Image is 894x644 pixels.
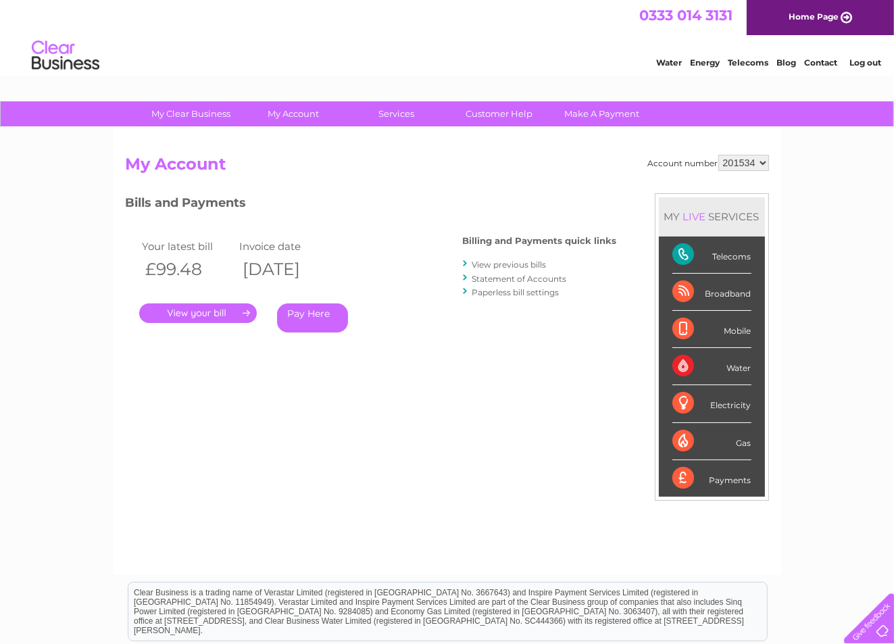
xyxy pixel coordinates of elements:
[472,274,567,284] a: Statement of Accounts
[672,274,751,311] div: Broadband
[128,7,767,66] div: Clear Business is a trading name of Verastar Limited (registered in [GEOGRAPHIC_DATA] No. 3667643...
[472,259,547,270] a: View previous bills
[31,35,100,76] img: logo.png
[546,101,657,126] a: Make A Payment
[472,287,560,297] a: Paperless bill settings
[672,385,751,422] div: Electricity
[126,155,769,180] h2: My Account
[236,237,333,255] td: Invoice date
[776,57,796,68] a: Blog
[659,197,765,236] div: MY SERVICES
[277,303,348,332] a: Pay Here
[804,57,837,68] a: Contact
[656,57,682,68] a: Water
[139,237,237,255] td: Your latest bill
[672,423,751,460] div: Gas
[672,237,751,274] div: Telecoms
[648,155,769,171] div: Account number
[680,210,709,223] div: LIVE
[728,57,768,68] a: Telecoms
[672,460,751,497] div: Payments
[639,7,732,24] a: 0333 014 3131
[690,57,720,68] a: Energy
[672,348,751,385] div: Water
[135,101,247,126] a: My Clear Business
[443,101,555,126] a: Customer Help
[238,101,349,126] a: My Account
[341,101,452,126] a: Services
[139,255,237,283] th: £99.48
[126,193,617,217] h3: Bills and Payments
[139,303,257,323] a: .
[849,57,881,68] a: Log out
[236,255,333,283] th: [DATE]
[463,236,617,246] h4: Billing and Payments quick links
[672,311,751,348] div: Mobile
